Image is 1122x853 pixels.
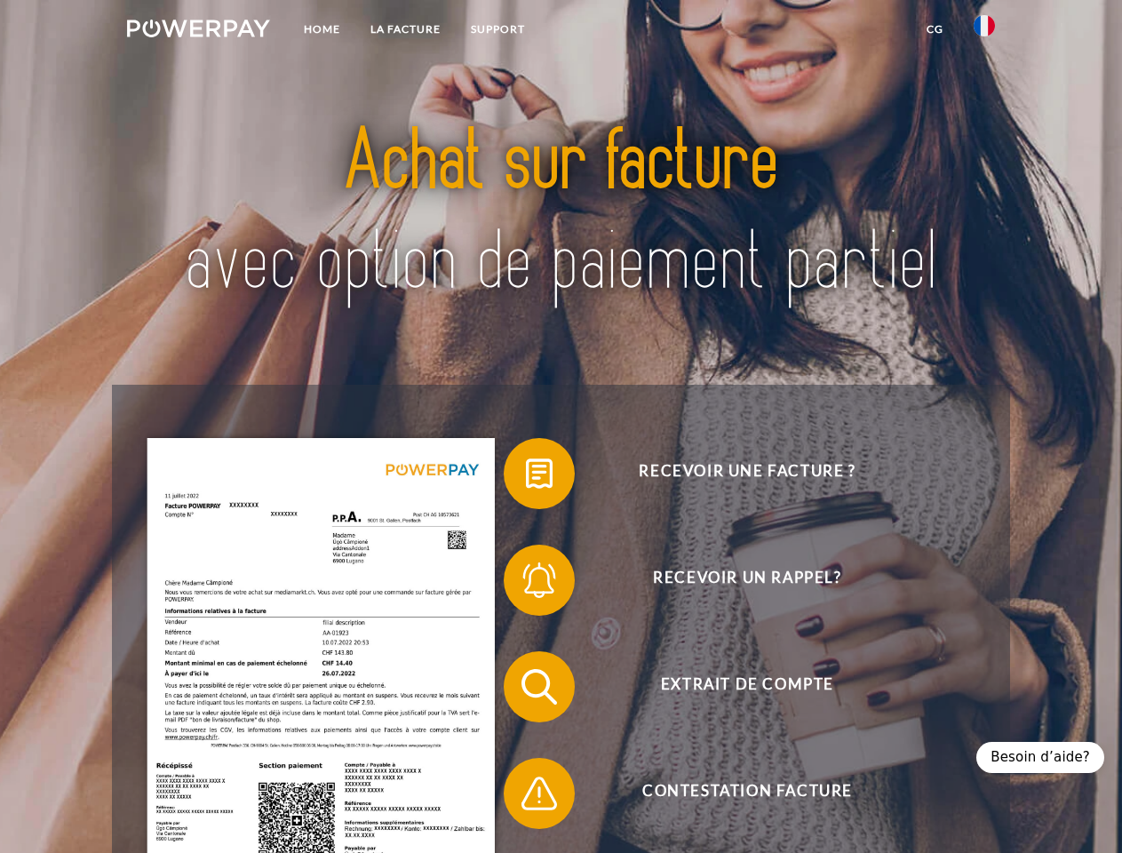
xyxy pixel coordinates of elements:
span: Extrait de compte [529,651,965,722]
div: Besoin d’aide? [976,742,1104,773]
a: Support [456,13,540,45]
button: Contestation Facture [504,758,966,829]
img: logo-powerpay-white.svg [127,20,270,37]
img: fr [974,15,995,36]
button: Recevoir une facture ? [504,438,966,509]
span: Recevoir un rappel? [529,545,965,616]
a: Home [289,13,355,45]
button: Extrait de compte [504,651,966,722]
span: Contestation Facture [529,758,965,829]
img: qb_warning.svg [517,771,561,816]
img: qb_search.svg [517,665,561,709]
img: qb_bill.svg [517,451,561,496]
a: LA FACTURE [355,13,456,45]
img: title-powerpay_fr.svg [170,85,952,340]
img: qb_bell.svg [517,558,561,602]
button: Recevoir un rappel? [504,545,966,616]
span: Recevoir une facture ? [529,438,965,509]
a: CG [911,13,959,45]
